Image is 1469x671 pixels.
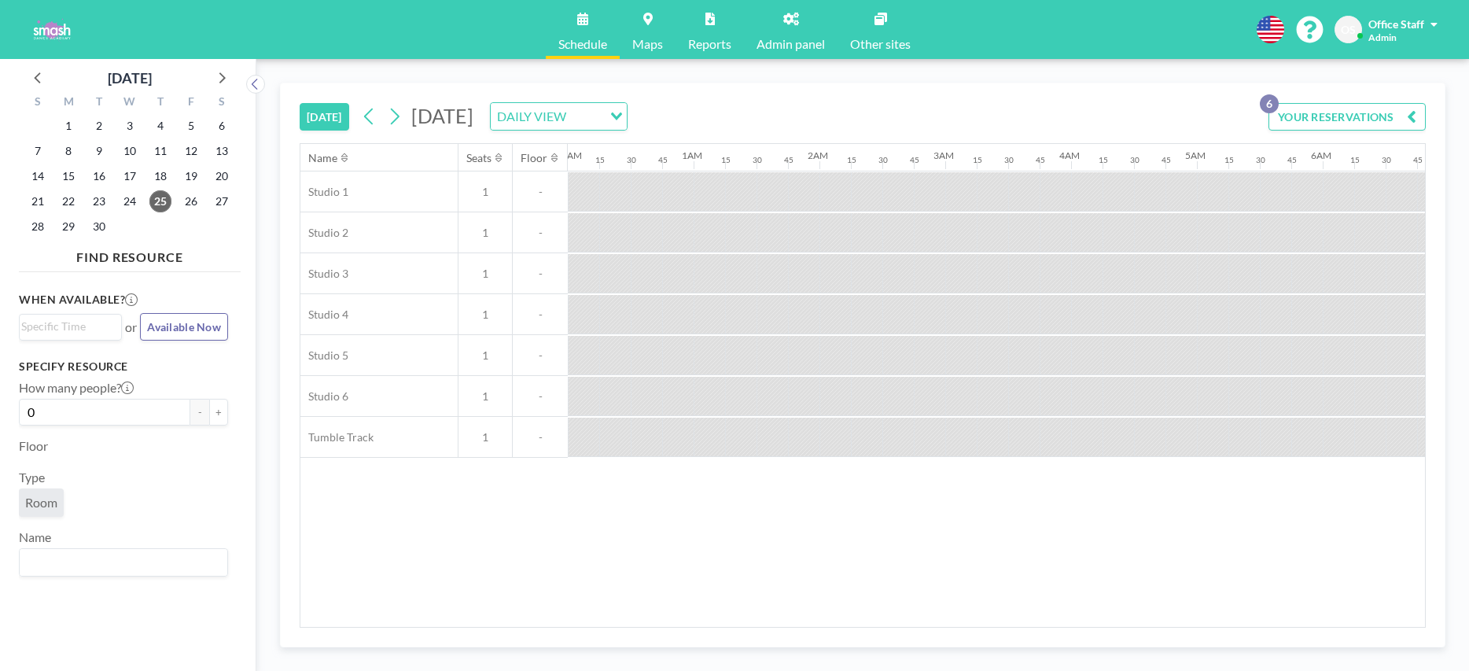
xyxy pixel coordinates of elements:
span: Saturday, September 20, 2025 [211,165,233,187]
div: [DATE] [108,67,152,89]
span: Friday, September 26, 2025 [180,190,202,212]
div: F [175,93,206,113]
span: - [513,430,568,444]
div: 2AM [808,149,828,161]
span: or [125,319,137,335]
span: Studio 1 [300,185,348,199]
span: 1 [458,185,512,199]
div: 30 [878,155,888,165]
div: Search for option [491,103,627,130]
input: Search for option [21,552,219,573]
span: Maps [632,38,663,50]
span: - [513,348,568,363]
span: [DATE] [411,104,473,127]
button: + [209,399,228,426]
span: Office Staff [1368,17,1424,31]
div: T [145,93,175,113]
h4: FIND RESOURCE [19,243,241,265]
div: 45 [784,155,793,165]
span: Thursday, September 25, 2025 [149,190,171,212]
div: W [115,93,145,113]
div: Floor [521,151,547,165]
span: - [513,267,568,281]
span: Saturday, September 6, 2025 [211,115,233,137]
span: Wednesday, September 10, 2025 [119,140,141,162]
span: DAILY VIEW [494,106,569,127]
span: Wednesday, September 3, 2025 [119,115,141,137]
span: 1 [458,308,512,322]
span: Admin panel [757,38,825,50]
span: Studio 5 [300,348,348,363]
label: Floor [19,438,48,454]
div: 1AM [682,149,702,161]
span: Sunday, September 14, 2025 [27,165,49,187]
span: Thursday, September 18, 2025 [149,165,171,187]
span: 1 [458,389,512,404]
div: 45 [1287,155,1297,165]
div: S [23,93,53,113]
span: 1 [458,348,512,363]
div: Name [308,151,337,165]
div: 30 [753,155,762,165]
p: 6 [1260,94,1279,113]
div: 15 [847,155,856,165]
input: Search for option [21,318,112,335]
span: Admin [1368,31,1397,43]
span: Wednesday, September 24, 2025 [119,190,141,212]
span: Wednesday, September 17, 2025 [119,165,141,187]
span: - [513,185,568,199]
span: Reports [688,38,731,50]
span: Monday, September 29, 2025 [57,216,79,238]
div: 15 [1099,155,1108,165]
span: Available Now [147,320,221,334]
span: Other sites [850,38,911,50]
span: Saturday, September 13, 2025 [211,140,233,162]
span: Monday, September 1, 2025 [57,115,79,137]
span: Monday, September 15, 2025 [57,165,79,187]
span: Tuesday, September 2, 2025 [88,115,110,137]
span: Thursday, September 4, 2025 [149,115,171,137]
button: - [190,399,209,426]
button: [DATE] [300,103,349,131]
div: 45 [1413,155,1423,165]
div: 15 [1224,155,1234,165]
span: Sunday, September 28, 2025 [27,216,49,238]
span: 1 [458,430,512,444]
div: 4AM [1059,149,1080,161]
button: YOUR RESERVATIONS6 [1268,103,1426,131]
h3: Specify resource [19,359,228,374]
span: Sunday, September 21, 2025 [27,190,49,212]
span: Saturday, September 27, 2025 [211,190,233,212]
div: S [206,93,237,113]
div: 3AM [933,149,954,161]
img: organization-logo [25,14,78,46]
div: 45 [1036,155,1045,165]
input: Search for option [571,106,601,127]
span: OS [1341,23,1356,37]
span: - [513,389,568,404]
div: 12AM [556,149,582,161]
div: 30 [1256,155,1265,165]
div: 15 [1350,155,1360,165]
div: 30 [1130,155,1139,165]
div: 45 [910,155,919,165]
span: 1 [458,226,512,240]
span: Studio 4 [300,308,348,322]
div: 30 [1382,155,1391,165]
span: Friday, September 19, 2025 [180,165,202,187]
span: Tuesday, September 16, 2025 [88,165,110,187]
div: 5AM [1185,149,1206,161]
div: 6AM [1311,149,1331,161]
div: T [84,93,115,113]
span: Studio 6 [300,389,348,404]
span: Monday, September 22, 2025 [57,190,79,212]
div: 15 [595,155,605,165]
span: Schedule [558,38,607,50]
span: Studio 3 [300,267,348,281]
span: Friday, September 5, 2025 [180,115,202,137]
span: Studio 2 [300,226,348,240]
div: Search for option [20,549,227,576]
div: M [53,93,84,113]
div: 30 [1004,155,1014,165]
div: 30 [627,155,636,165]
